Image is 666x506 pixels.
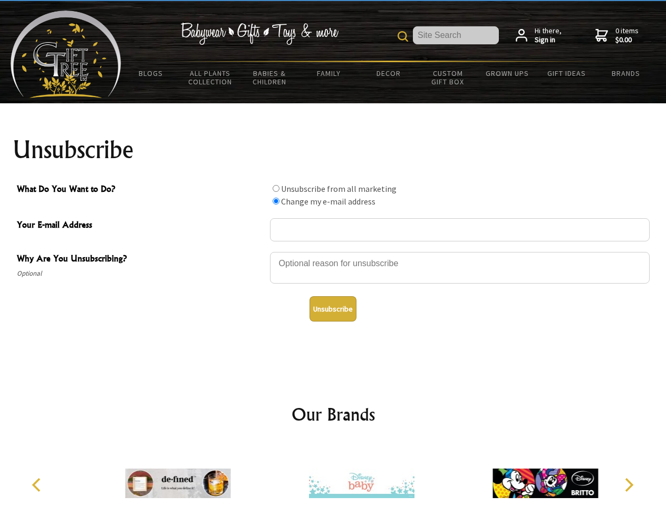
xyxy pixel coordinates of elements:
a: Decor [359,62,418,84]
a: Brands [596,62,656,84]
a: Custom Gift Box [418,62,478,93]
span: 0 items [615,26,639,45]
strong: $0.00 [615,35,639,45]
button: Unsubscribe [310,296,356,322]
a: BLOGS [121,62,181,84]
span: Hi there, [535,26,562,45]
input: What Do You Want to Do? [273,198,279,205]
span: Optional [17,267,265,280]
a: Babies & Children [240,62,300,93]
a: 0 items$0.00 [595,26,639,45]
a: Gift Ideas [537,62,596,84]
img: product search [398,31,408,42]
span: Your E-mail Address [17,218,265,233]
input: What Do You Want to Do? [273,185,279,192]
a: Grown Ups [477,62,537,84]
h1: Unsubscribe [13,137,654,162]
input: Site Search [413,26,499,44]
textarea: Why Are You Unsubscribing? [270,252,650,284]
h2: Our Brands [21,402,645,427]
button: Previous [26,473,50,497]
span: What Do You Want to Do? [17,182,265,198]
img: Babywear - Gifts - Toys & more [180,23,339,45]
label: Unsubscribe from all marketing [281,183,397,194]
a: Family [300,62,359,84]
span: Why Are You Unsubscribing? [17,252,265,267]
img: Babyware - Gifts - Toys and more... [11,11,121,98]
a: All Plants Collection [181,62,240,93]
label: Change my e-mail address [281,196,375,207]
a: Hi there,Sign in [516,26,562,45]
strong: Sign in [535,35,562,45]
input: Your E-mail Address [270,218,650,241]
button: Next [617,473,640,497]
